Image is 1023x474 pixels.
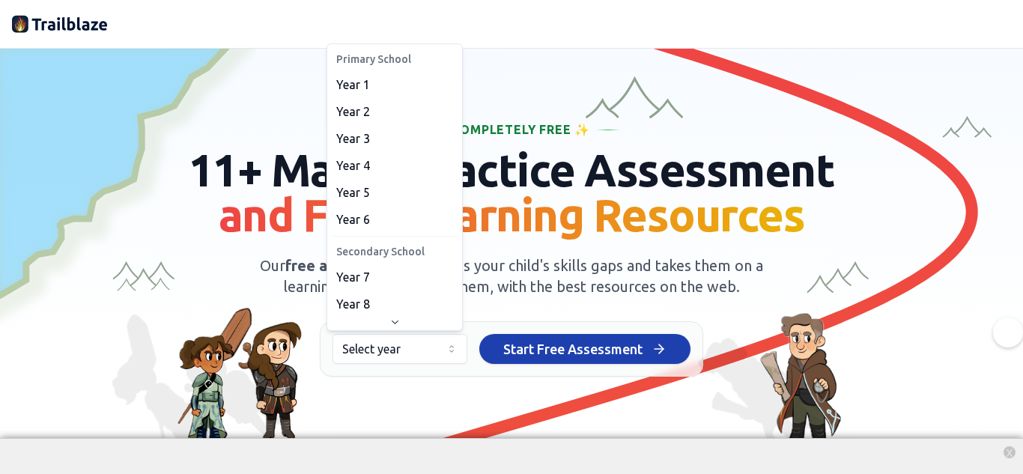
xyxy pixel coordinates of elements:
[336,210,370,228] span: Year 6
[336,103,370,121] span: Year 2
[336,268,370,286] span: Year 7
[330,240,459,264] div: Secondary School
[336,295,370,313] span: Year 8
[336,76,370,94] span: Year 1
[336,183,370,201] span: Year 5
[330,47,459,71] div: Primary School
[336,130,370,148] span: Year 3
[336,157,370,174] span: Year 4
